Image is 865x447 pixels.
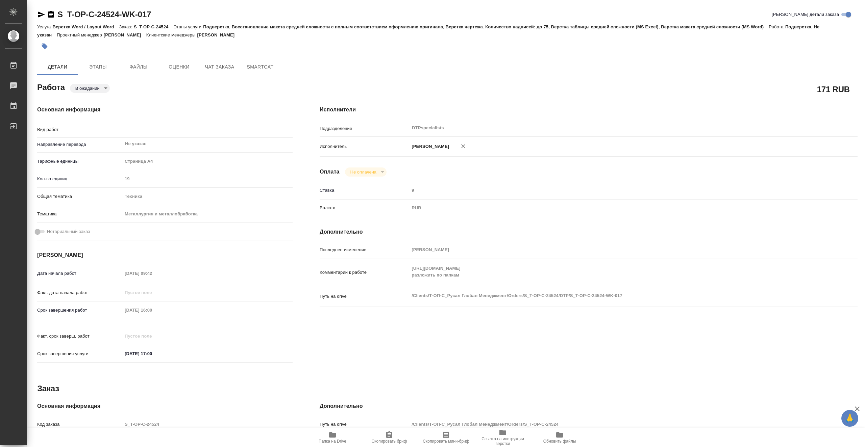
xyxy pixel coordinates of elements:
p: Работа [769,24,785,29]
span: Обновить файлы [543,439,576,444]
div: Страница А4 [122,156,293,167]
p: Этапы услуги [173,24,203,29]
h2: Работа [37,81,65,93]
p: Путь на drive [320,293,409,300]
button: Удалить исполнителя [456,139,471,154]
p: [PERSON_NAME] [104,32,146,37]
span: Ссылка на инструкции верстки [478,437,527,446]
p: S_T-OP-C-24524 [134,24,173,29]
div: Техника [122,191,293,202]
button: Не оплачена [348,169,378,175]
input: Пустое поле [409,245,813,255]
p: Срок завершения работ [37,307,122,314]
button: В ожидании [73,85,102,91]
button: Скопировать ссылку [47,10,55,19]
p: Валюта [320,205,409,211]
p: Кол-во единиц [37,176,122,182]
textarea: /Clients/Т-ОП-С_Русал Глобал Менеджмент/Orders/S_T-OP-C-24524/DTP/S_T-OP-C-24524-WK-017 [409,290,813,301]
p: Клиентские менеджеры [146,32,197,37]
div: Металлургия и металлобработка [122,208,293,220]
p: Тарифные единицы [37,158,122,165]
span: Оценки [163,63,195,71]
button: Скопировать мини-бриф [418,428,474,447]
div: RUB [409,202,813,214]
input: Пустое поле [122,268,181,278]
p: Срок завершения услуги [37,350,122,357]
a: S_T-OP-C-24524-WK-017 [57,10,151,19]
p: Заказ: [119,24,134,29]
p: Общая тематика [37,193,122,200]
input: Пустое поле [409,185,813,195]
input: ✎ Введи что-нибудь [122,349,181,359]
span: Папка на Drive [319,439,346,444]
p: Услуга [37,24,52,29]
p: Последнее изменение [320,246,409,253]
p: Верстка Word / Layout Word [52,24,119,29]
div: В ожидании [70,84,110,93]
p: Направление перевода [37,141,122,148]
p: [PERSON_NAME] [409,143,449,150]
p: Исполнитель [320,143,409,150]
span: 🙏 [844,411,856,425]
p: Путь на drive [320,421,409,428]
button: Ссылка на инструкции верстки [474,428,531,447]
span: SmartCat [244,63,276,71]
h4: Дополнительно [320,402,858,410]
span: Скопировать мини-бриф [423,439,469,444]
p: Подразделение [320,125,409,132]
h4: [PERSON_NAME] [37,251,293,259]
h4: Основная информация [37,402,293,410]
p: [PERSON_NAME] [197,32,240,37]
p: Код заказа [37,421,122,428]
h4: Дополнительно [320,228,858,236]
p: Комментарий к работе [320,269,409,276]
p: Факт. дата начала работ [37,289,122,296]
textarea: [URL][DOMAIN_NAME] разложить по папкам [409,263,813,281]
input: Пустое поле [122,305,181,315]
button: Скопировать ссылку для ЯМессенджера [37,10,45,19]
p: Факт. срок заверш. работ [37,333,122,340]
span: Этапы [82,63,114,71]
h2: Заказ [37,383,59,394]
h4: Оплата [320,168,340,176]
input: Пустое поле [122,331,181,341]
button: Обновить файлы [531,428,588,447]
p: Дата начала работ [37,270,122,277]
button: Скопировать бриф [361,428,418,447]
span: Скопировать бриф [371,439,407,444]
h2: 171 RUB [817,83,850,95]
h4: Основная информация [37,106,293,114]
button: 🙏 [841,410,858,427]
button: Добавить тэг [37,39,52,54]
input: Пустое поле [409,419,813,429]
h4: Исполнители [320,106,858,114]
button: Папка на Drive [304,428,361,447]
span: Чат заказа [203,63,236,71]
span: Детали [41,63,74,71]
input: Пустое поле [122,174,293,184]
p: Подверстка, Восстановление макета средней сложности с полным соответствием оформлению оригинала, ... [203,24,769,29]
p: Вид работ [37,126,122,133]
div: В ожидании [345,167,387,177]
input: Пустое поле [122,288,181,297]
input: Пустое поле [122,419,293,429]
p: Ставка [320,187,409,194]
p: Проектный менеджер [57,32,103,37]
span: [PERSON_NAME] детали заказа [772,11,839,18]
p: Тематика [37,211,122,217]
span: Файлы [122,63,155,71]
span: Нотариальный заказ [47,228,90,235]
